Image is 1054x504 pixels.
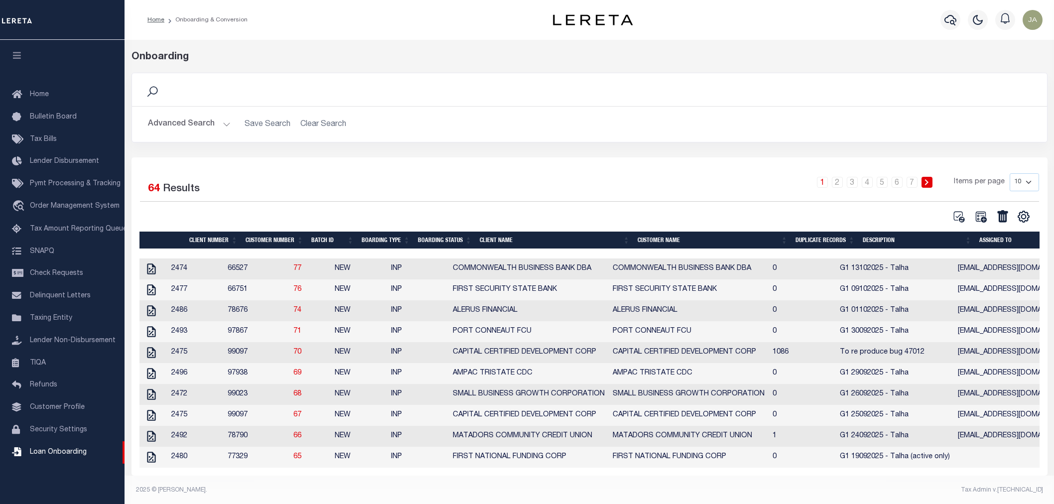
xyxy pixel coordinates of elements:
[609,342,769,363] td: CAPITAL CERTIFIED DEVELOPMENT CORP
[609,405,769,426] td: CAPITAL CERTIFIED DEVELOPMENT CORP
[769,384,836,405] td: 0
[331,384,387,405] td: NEW
[387,363,449,384] td: INP
[307,232,358,249] th: Batch ID: activate to sort column ascending
[30,248,54,254] span: SNAPQ
[30,136,57,143] span: Tax Bills
[30,158,99,165] span: Lender Disbursement
[30,359,46,366] span: TIQA
[634,232,791,249] th: Customer Name: activate to sort column ascending
[387,279,449,300] td: INP
[331,447,387,468] td: NEW
[769,447,836,468] td: 0
[185,232,242,249] th: Client Number: activate to sort column ascending
[836,405,954,426] td: G1 25092025 - Talha
[836,258,954,279] td: G1 13102025 - Talha
[30,114,77,121] span: Bulletin Board
[293,390,301,397] a: 68
[12,200,28,213] i: travel_explore
[387,321,449,342] td: INP
[167,258,224,279] td: 2474
[30,203,120,210] span: Order Management System
[167,279,224,300] td: 2477
[449,258,609,279] td: COMMONWEALTH BUSINESS BANK DBA
[30,270,83,277] span: Check Requests
[414,232,476,249] th: Boarding Status: activate to sort column ascending
[836,342,954,363] td: To re produce bug 47012
[769,426,836,447] td: 1
[331,300,387,321] td: NEW
[147,17,164,23] a: Home
[293,286,301,293] a: 76
[836,300,954,321] td: G1 01102025 - Talha
[387,447,449,468] td: INP
[817,177,828,188] a: 1
[609,258,769,279] td: COMMONWEALTH BUSINESS BANK DBA
[859,232,975,249] th: Description: activate to sort column ascending
[30,449,87,456] span: Loan Onboarding
[163,181,200,197] label: Results
[449,405,609,426] td: CAPITAL CERTIFIED DEVELOPMENT CORP
[907,177,918,188] a: 7
[609,321,769,342] td: PORT CONNEAUT FCU
[449,447,609,468] td: FIRST NATIONAL FUNDING CORP
[836,447,954,468] td: G1 19092025 - Talha (active only)
[30,180,121,187] span: Pymt Processing & Tracking
[836,426,954,447] td: G1 24092025 - Talha
[836,384,954,405] td: G1 26092025 - Talha
[836,363,954,384] td: G1 29092025 - Talha
[293,307,301,314] a: 74
[30,315,72,322] span: Taxing Entity
[224,447,289,468] td: 77329
[769,258,836,279] td: 0
[769,300,836,321] td: 0
[331,258,387,279] td: NEW
[609,384,769,405] td: SMALL BUSINESS GROWTH CORPORATION
[609,426,769,447] td: MATADORS COMMUNITY CREDIT UNION
[129,486,590,495] div: 2025 © [PERSON_NAME].
[862,177,873,188] a: 4
[224,384,289,405] td: 99023
[30,404,85,411] span: Customer Profile
[832,177,843,188] a: 2
[293,349,301,356] a: 70
[224,300,289,321] td: 78676
[224,363,289,384] td: 97938
[836,279,954,300] td: G1 09102025 - Talha
[836,321,954,342] td: G1 30092025 - Talha
[847,177,858,188] a: 3
[167,321,224,342] td: 2493
[331,321,387,342] td: NEW
[30,337,116,344] span: Lender Non-Disbursement
[449,342,609,363] td: CAPITAL CERTIFIED DEVELOPMENT CORP
[609,363,769,384] td: AMPAC TRISTATE CDC
[30,226,127,233] span: Tax Amount Reporting Queue
[449,363,609,384] td: AMPAC TRISTATE CDC
[167,300,224,321] td: 2486
[769,342,836,363] td: 1086
[387,258,449,279] td: INP
[769,279,836,300] td: 0
[387,405,449,426] td: INP
[293,453,301,460] a: 65
[358,232,414,249] th: Boarding Type: activate to sort column ascending
[293,432,301,439] a: 66
[132,50,1048,65] div: Onboarding
[597,486,1043,495] div: Tax Admin v.[TECHNICAL_ID]
[1023,10,1043,30] img: svg+xml;base64,PHN2ZyB4bWxucz0iaHR0cDovL3d3dy53My5vcmcvMjAwMC9zdmciIHBvaW50ZXItZXZlbnRzPSJub25lIi...
[387,426,449,447] td: INP
[791,232,859,249] th: Duplicate Records: activate to sort column ascending
[293,328,301,335] a: 71
[224,258,289,279] td: 66527
[449,426,609,447] td: MATADORS COMMUNITY CREDIT UNION
[167,384,224,405] td: 2472
[387,342,449,363] td: INP
[331,279,387,300] td: NEW
[331,405,387,426] td: NEW
[30,91,49,98] span: Home
[609,447,769,468] td: FIRST NATIONAL FUNDING CORP
[553,14,633,25] img: logo-dark.svg
[609,300,769,321] td: ALERUS FINANCIAL
[167,405,224,426] td: 2475
[769,321,836,342] td: 0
